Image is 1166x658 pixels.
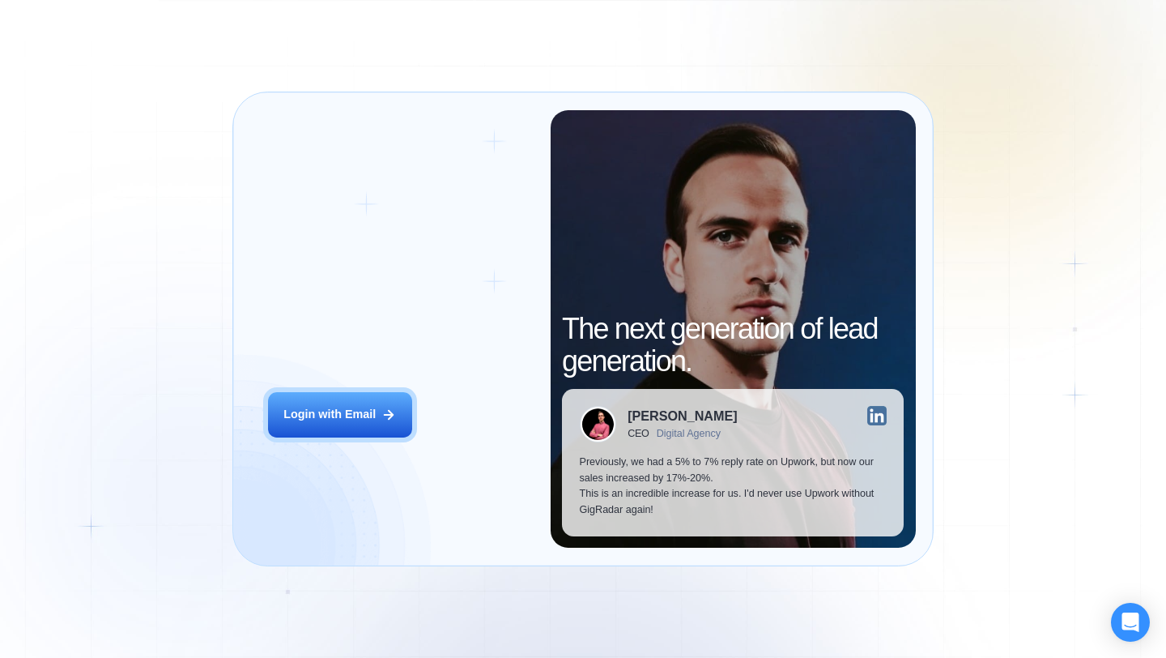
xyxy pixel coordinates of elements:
h2: The next generation of lead generation. [562,313,904,377]
div: CEO [628,428,649,439]
div: Open Intercom Messenger [1111,603,1150,642]
p: Previously, we had a 5% to 7% reply rate on Upwork, but now our sales increased by 17%-20%. This ... [580,455,887,519]
button: Login with Email [268,392,412,438]
div: Login with Email [283,407,376,423]
div: [PERSON_NAME] [628,409,737,422]
div: Digital Agency [657,428,721,439]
